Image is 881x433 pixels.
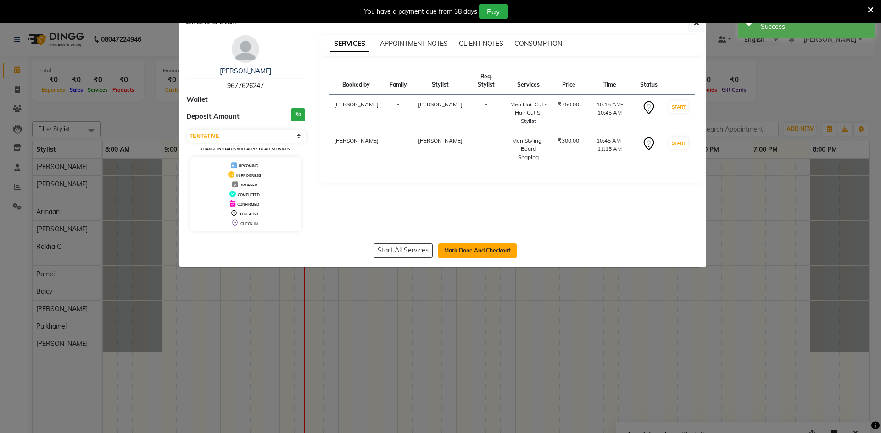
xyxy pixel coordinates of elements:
[374,243,433,258] button: Start All Services
[384,67,413,95] th: Family
[468,67,505,95] th: Req. Stylist
[669,101,688,113] button: START
[438,243,517,258] button: Mark Done And Checkout
[220,67,271,75] a: [PERSON_NAME]
[364,7,477,16] div: You have a payment due from 38 days
[514,39,562,48] span: CONSUMPTION
[413,67,468,95] th: Stylist
[418,101,463,108] span: [PERSON_NAME]
[384,131,413,167] td: -
[479,4,508,19] button: Pay
[468,95,505,131] td: -
[510,100,547,125] div: Men Hair Cut - Hair Cut Sr Stylist
[236,173,261,178] span: IN PROGRESS
[585,131,635,167] td: 10:45 AM-11:15 AM
[380,39,448,48] span: APPOINTMENT NOTES
[459,39,503,48] span: CLIENT NOTES
[240,212,259,216] span: TENTATIVE
[329,131,384,167] td: [PERSON_NAME]
[418,137,463,144] span: [PERSON_NAME]
[669,137,688,149] button: START
[635,67,663,95] th: Status
[468,131,505,167] td: -
[761,22,869,32] div: Success
[238,192,260,197] span: COMPLETED
[384,95,413,131] td: -
[240,183,257,187] span: DROPPED
[240,221,258,226] span: CHECK-IN
[558,100,579,109] div: ₹750.00
[186,94,208,105] span: Wallet
[330,36,369,52] span: SERVICES
[585,95,635,131] td: 10:15 AM-10:45 AM
[291,108,305,121] h3: ₹0
[504,67,552,95] th: Services
[510,137,547,161] div: Men Styling - Beard Shaping
[227,82,264,90] span: 9677626247
[232,35,259,63] img: avatar
[237,202,259,207] span: CONFIRMED
[239,164,258,168] span: UPCOMING
[186,111,240,122] span: Deposit Amount
[585,67,635,95] th: Time
[552,67,585,95] th: Price
[329,95,384,131] td: [PERSON_NAME]
[201,147,290,151] small: Change in status will apply to all services.
[329,67,384,95] th: Booked by
[558,137,579,145] div: ₹300.00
